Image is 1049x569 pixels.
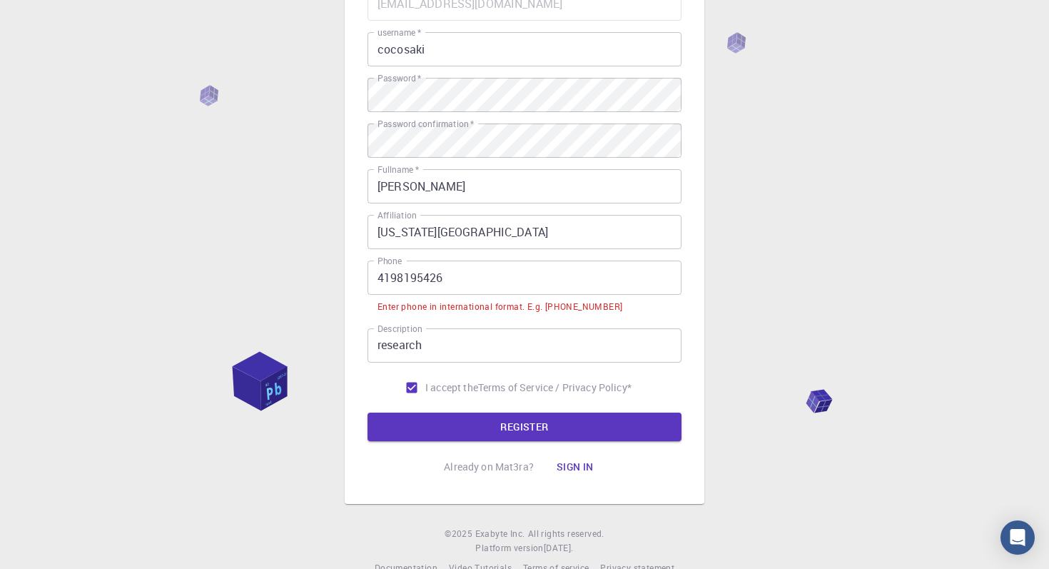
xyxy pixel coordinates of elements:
span: I accept the [425,381,478,395]
label: Password confirmation [377,118,474,130]
a: [DATE]. [544,541,574,555]
a: Terms of Service / Privacy Policy* [478,381,632,395]
label: Phone [377,255,402,267]
button: Sign in [545,453,605,481]
div: Enter phone in international format. E.g. [PHONE_NUMBER] [377,300,622,314]
label: Affiliation [377,209,416,221]
button: REGISTER [368,413,681,441]
div: Open Intercom Messenger [1000,520,1035,555]
label: Description [377,323,422,335]
p: Already on Mat3ra? [444,460,534,474]
label: Password [377,72,421,84]
a: Exabyte Inc. [475,527,525,541]
span: [DATE] . [544,542,574,553]
label: username [377,26,421,39]
p: Terms of Service / Privacy Policy * [478,381,632,395]
span: Platform version [475,541,543,555]
label: Fullname [377,163,419,176]
span: All rights reserved. [528,527,604,541]
span: Exabyte Inc. [475,528,525,539]
span: © 2025 [445,527,475,541]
